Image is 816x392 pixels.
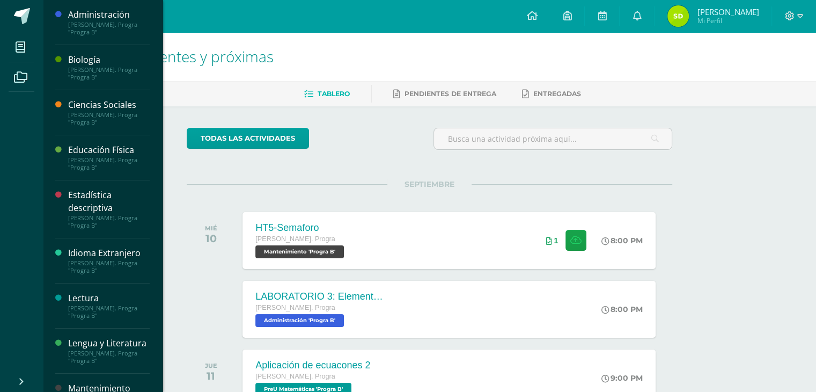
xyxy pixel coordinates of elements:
[205,224,217,232] div: MIÉ
[68,9,150,21] div: Administración
[697,6,759,17] span: [PERSON_NAME]
[205,362,217,369] div: JUE
[255,373,335,380] span: [PERSON_NAME]. Progra
[68,99,150,111] div: Ciencias Sociales
[187,128,309,149] a: todas las Actividades
[554,236,558,245] span: 1
[68,144,150,156] div: Educación Física
[255,304,335,311] span: [PERSON_NAME]. Progra
[304,85,350,103] a: Tablero
[255,222,347,234] div: HT5-Semaforo
[522,85,581,103] a: Entregadas
[68,214,150,229] div: [PERSON_NAME]. Progra "Progra B"
[68,292,150,304] div: Lectura
[546,236,558,245] div: Archivos entregados
[68,304,150,320] div: [PERSON_NAME]. Progra "Progra B"
[68,9,150,36] a: Administración[PERSON_NAME]. Progra "Progra B"
[533,90,581,98] span: Entregadas
[68,337,150,350] div: Lengua y Literatura
[68,189,150,229] a: Estadística descriptiva[PERSON_NAME]. Progra "Progra B"
[68,259,150,274] div: [PERSON_NAME]. Progra "Progra B"
[68,54,150,81] a: Biología[PERSON_NAME]. Progra "Progra B"
[387,179,472,189] span: SEPTIEMBRE
[601,236,643,245] div: 8:00 PM
[68,144,150,171] a: Educación Física[PERSON_NAME]. Progra "Progra B"
[68,111,150,126] div: [PERSON_NAME]. Progra "Progra B"
[56,46,274,67] span: Actividades recientes y próximas
[405,90,496,98] span: Pendientes de entrega
[68,54,150,66] div: Biología
[255,291,384,302] div: LABORATORIO 3: Elementos del aprendizaje.
[68,156,150,171] div: [PERSON_NAME]. Progra "Progra B"
[68,247,150,274] a: Idioma Extranjero[PERSON_NAME]. Progra "Progra B"
[68,66,150,81] div: [PERSON_NAME]. Progra "Progra B"
[434,128,672,149] input: Busca una actividad próxima aquí...
[205,369,217,382] div: 11
[68,292,150,320] a: Lectura[PERSON_NAME]. Progra "Progra B"
[68,350,150,365] div: [PERSON_NAME]. Progra "Progra B"
[255,360,370,371] div: Aplicación de ecuacones 2
[68,337,150,365] a: Lengua y Literatura[PERSON_NAME]. Progra "Progra B"
[68,189,150,214] div: Estadística descriptiva
[318,90,350,98] span: Tablero
[255,314,344,327] span: Administración 'Progra B'
[601,304,643,314] div: 8:00 PM
[601,373,643,383] div: 9:00 PM
[68,247,150,259] div: Idioma Extranjero
[393,85,496,103] a: Pendientes de entrega
[667,5,689,27] img: 15d1439b7ffc38ef72da82c947f002c8.png
[255,235,335,243] span: [PERSON_NAME]. Progra
[68,99,150,126] a: Ciencias Sociales[PERSON_NAME]. Progra "Progra B"
[205,232,217,245] div: 10
[255,245,344,258] span: Mantenimiento 'Progra B'
[697,16,759,25] span: Mi Perfil
[68,21,150,36] div: [PERSON_NAME]. Progra "Progra B"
